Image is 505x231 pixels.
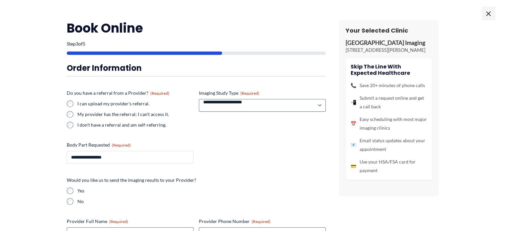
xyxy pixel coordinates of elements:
[77,187,326,194] label: Yes
[112,143,131,148] span: (Required)
[67,218,194,225] label: Provider Full Name
[346,39,432,47] p: [GEOGRAPHIC_DATA] Imaging
[199,90,326,96] label: Imaging Study Type
[351,136,427,154] li: Email status updates about your appointment
[77,100,194,107] label: I can upload my provider's referral.
[67,20,326,36] h2: Book Online
[150,91,169,96] span: (Required)
[77,122,194,128] label: I don't have a referral and am self-referring.
[346,27,432,34] h3: Your Selected Clinic
[351,94,427,111] li: Submit a request online and get a call back
[83,41,85,47] span: 5
[77,198,326,205] label: No
[199,218,326,225] label: Provider Phone Number
[252,219,271,224] span: (Required)
[77,111,194,118] label: My provider has the referral; I can't access it.
[67,90,169,96] legend: Do you have a referral from a Provider?
[240,91,259,96] span: (Required)
[67,42,326,46] p: Step of
[67,177,196,183] legend: Would you like us to send the imaging results to your Provider?
[351,141,356,149] span: 📧
[346,47,432,54] p: [STREET_ADDRESS][PERSON_NAME]
[351,63,427,76] h4: Skip the line with Expected Healthcare
[351,162,356,171] span: 💳
[351,119,356,128] span: 📅
[67,142,194,148] label: Body Part Requested
[351,115,427,132] li: Easy scheduling with most major imaging clinics
[351,81,427,90] li: Save 20+ minutes of phone calls
[351,81,356,90] span: 📞
[351,98,356,107] span: 📲
[109,219,128,224] span: (Required)
[76,41,78,47] span: 3
[67,63,326,73] h3: Order Information
[351,158,427,175] li: Use your HSA/FSA card for payment
[482,7,495,20] span: ×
